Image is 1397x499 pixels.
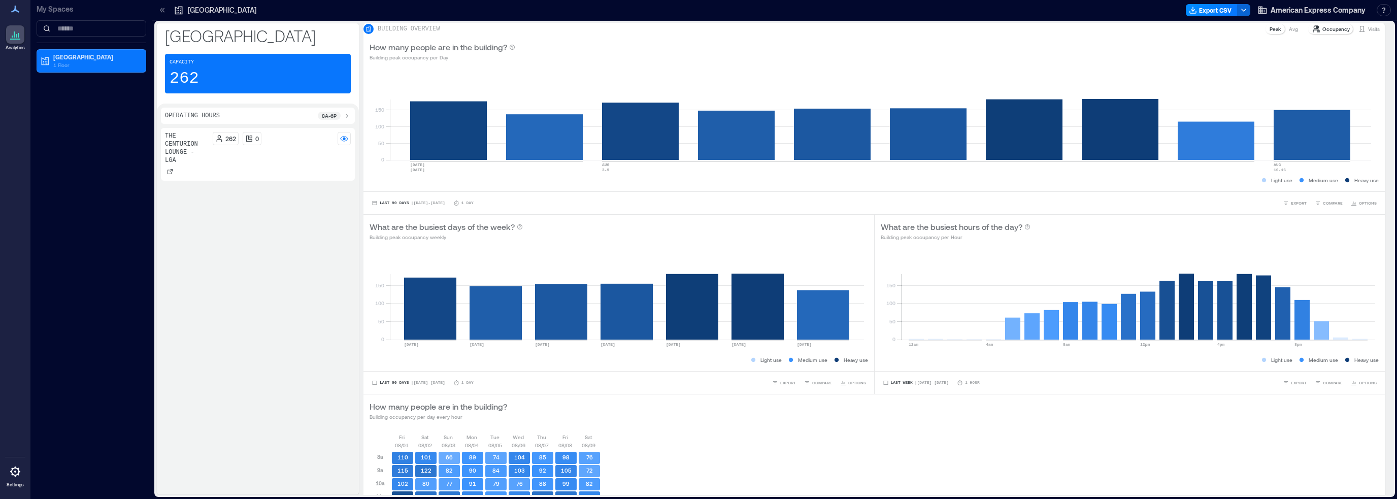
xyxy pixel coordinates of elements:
[370,413,507,421] p: Building occupancy per day every hour
[375,107,384,113] tspan: 150
[561,467,572,474] text: 105
[731,342,746,347] text: [DATE]
[1281,378,1309,388] button: EXPORT
[1289,25,1298,33] p: Avg
[3,459,27,491] a: Settings
[812,380,832,386] span: COMPARE
[1359,380,1377,386] span: OPTIONS
[582,441,595,449] p: 08/09
[881,378,951,388] button: Last Week |[DATE]-[DATE]
[514,454,525,460] text: 104
[558,441,572,449] p: 08/08
[1349,198,1379,208] button: OPTIONS
[370,198,447,208] button: Last 90 Days |[DATE]-[DATE]
[1281,198,1309,208] button: EXPORT
[377,453,383,461] p: 8a
[370,378,447,388] button: Last 90 Days |[DATE]-[DATE]
[255,135,259,143] p: 0
[399,433,405,441] p: Fri
[470,342,484,347] text: [DATE]
[1271,176,1292,184] p: Light use
[562,480,570,487] text: 99
[493,454,500,460] text: 74
[797,342,812,347] text: [DATE]
[516,480,523,487] text: 76
[586,454,593,460] text: 76
[601,342,615,347] text: [DATE]
[602,162,610,167] text: AUG
[535,342,550,347] text: [DATE]
[586,480,593,487] text: 82
[512,441,525,449] p: 08/06
[53,53,139,61] p: [GEOGRAPHIC_DATA]
[770,378,798,388] button: EXPORT
[165,132,209,164] p: The Centurion Lounge - LGA
[442,441,455,449] p: 08/03
[370,401,507,413] p: How many people are in the building?
[422,480,429,487] text: 80
[378,318,384,324] tspan: 50
[539,467,546,474] text: 92
[410,162,425,167] text: [DATE]
[848,380,866,386] span: OPTIONS
[446,467,453,474] text: 82
[165,25,351,46] p: [GEOGRAPHIC_DATA]
[1140,342,1150,347] text: 12pm
[446,480,453,487] text: 77
[1323,380,1343,386] span: COMPARE
[780,380,796,386] span: EXPORT
[375,282,384,288] tspan: 150
[798,356,827,364] p: Medium use
[881,221,1022,233] p: What are the busiest hours of the day?
[397,454,408,460] text: 110
[1359,200,1377,206] span: OPTIONS
[838,378,868,388] button: OPTIONS
[381,156,384,162] tspan: 0
[1291,380,1307,386] span: EXPORT
[965,380,980,386] p: 1 Hour
[1309,356,1338,364] p: Medium use
[666,342,681,347] text: [DATE]
[461,380,474,386] p: 1 Day
[490,433,500,441] p: Tue
[418,441,432,449] p: 08/02
[370,53,515,61] p: Building peak occupancy per Day
[1309,176,1338,184] p: Medium use
[461,200,474,206] p: 1 Day
[1294,342,1302,347] text: 8pm
[1270,25,1281,33] p: Peak
[170,69,199,89] p: 262
[886,300,895,306] tspan: 100
[3,22,28,54] a: Analytics
[378,25,440,33] p: BUILDING OVERVIEW
[1368,25,1380,33] p: Visits
[370,41,507,53] p: How many people are in the building?
[469,454,476,460] text: 89
[370,221,515,233] p: What are the busiest days of the week?
[1254,2,1369,18] button: American Express Company
[378,140,384,146] tspan: 50
[986,342,993,347] text: 4am
[444,433,453,441] p: Sun
[375,300,384,306] tspan: 100
[1323,200,1343,206] span: COMPARE
[421,433,428,441] p: Sat
[844,356,868,364] p: Heavy use
[602,168,610,172] text: 3-9
[1186,4,1238,16] button: Export CSV
[397,467,408,474] text: 115
[562,454,570,460] text: 98
[404,342,419,347] text: [DATE]
[760,356,782,364] p: Light use
[585,433,592,441] p: Sat
[381,336,384,342] tspan: 0
[492,467,500,474] text: 84
[165,112,220,120] p: Operating Hours
[469,480,476,487] text: 91
[1217,342,1225,347] text: 4pm
[802,378,834,388] button: COMPARE
[1354,176,1379,184] p: Heavy use
[465,441,479,449] p: 08/04
[395,441,409,449] p: 08/01
[535,441,549,449] p: 08/07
